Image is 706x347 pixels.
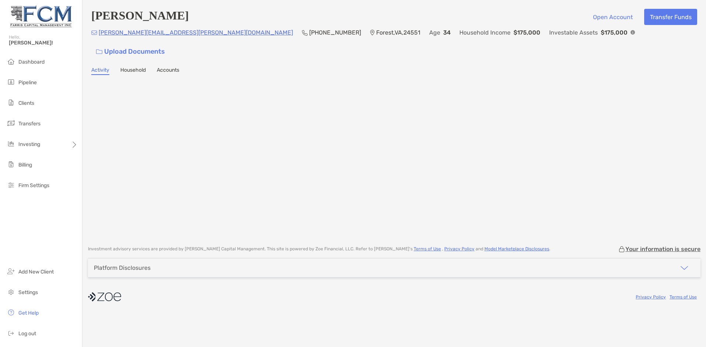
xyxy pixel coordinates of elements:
img: clients icon [7,98,15,107]
img: logout icon [7,329,15,337]
span: Investing [18,141,40,147]
p: Age [429,28,440,37]
img: firm-settings icon [7,180,15,189]
p: $175,000 [513,28,540,37]
p: [PERSON_NAME][EMAIL_ADDRESS][PERSON_NAME][DOMAIN_NAME] [99,28,293,37]
img: billing icon [7,160,15,169]
a: Terms of Use [414,246,441,251]
img: Location Icon [370,30,375,36]
img: investing icon [7,139,15,148]
img: settings icon [7,287,15,296]
p: Investable Assets [549,28,598,37]
span: Billing [18,162,32,168]
span: [PERSON_NAME]! [9,40,78,46]
a: Privacy Policy [636,294,666,300]
p: Household Income [459,28,511,37]
div: Platform Disclosures [94,264,151,271]
img: Info Icon [631,30,635,35]
span: Clients [18,100,34,106]
p: Investment advisory services are provided by [PERSON_NAME] Capital Management . This site is powe... [88,246,550,252]
button: Open Account [587,9,638,25]
img: transfers icon [7,119,15,128]
span: Log out [18,330,36,337]
h4: [PERSON_NAME] [91,9,189,25]
a: Terms of Use [670,294,697,300]
img: pipeline icon [7,78,15,86]
span: Get Help [18,310,39,316]
img: Email Icon [91,31,97,35]
p: Forest , VA , 24551 [376,28,420,37]
p: Your information is secure [625,246,700,253]
a: Model Marketplace Disclosures [484,246,549,251]
img: icon arrow [680,264,689,272]
a: Upload Documents [91,44,170,60]
p: $175,000 [601,28,628,37]
img: Phone Icon [302,30,308,36]
p: [PHONE_NUMBER] [309,28,361,37]
img: Zoe Logo [9,3,73,29]
img: dashboard icon [7,57,15,66]
img: add_new_client icon [7,267,15,276]
p: 34 [443,28,451,37]
span: Transfers [18,121,40,127]
span: Pipeline [18,79,37,86]
img: button icon [96,49,102,54]
a: Privacy Policy [444,246,474,251]
span: Add New Client [18,269,54,275]
span: Settings [18,289,38,296]
img: get-help icon [7,308,15,317]
button: Transfer Funds [644,9,697,25]
a: Accounts [157,67,179,75]
a: Activity [91,67,109,75]
a: Household [120,67,146,75]
span: Dashboard [18,59,45,65]
span: Firm Settings [18,182,49,189]
img: company logo [88,289,121,305]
